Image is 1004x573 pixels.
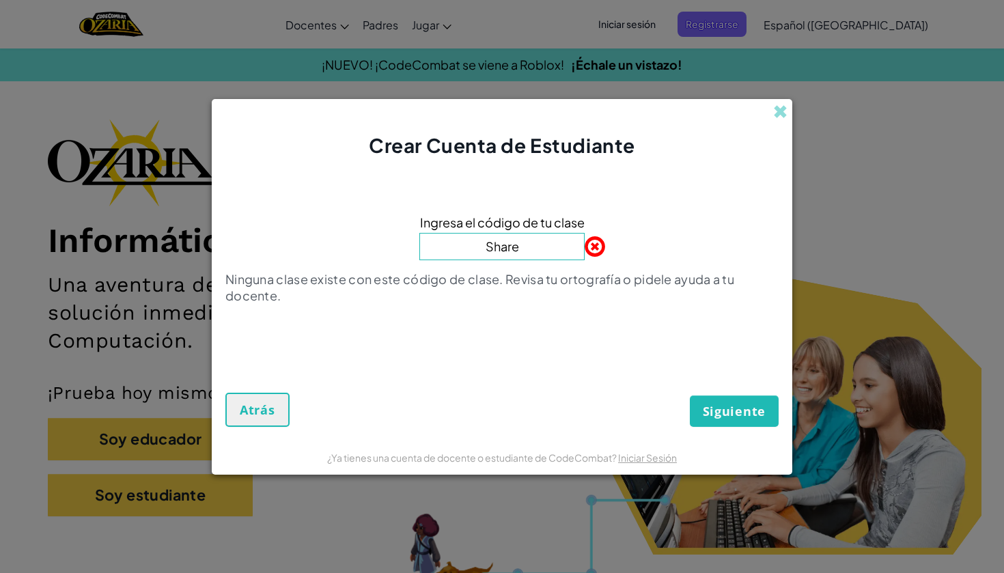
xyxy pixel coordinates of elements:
[420,212,585,232] span: Ingresa el código de tu clase
[703,403,766,419] span: Siguiente
[225,271,779,304] p: Ninguna clase existe con este código de clase. Revisa tu ortografía o pidele ayuda a tu docente.
[618,451,677,464] a: Iniciar Sesión
[690,395,779,427] button: Siguiente
[225,393,290,427] button: Atrás
[327,451,618,464] span: ¿Ya tienes una cuenta de docente o estudiante de CodeCombat?
[369,133,635,157] span: Crear Cuenta de Estudiante
[240,402,275,418] span: Atrás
